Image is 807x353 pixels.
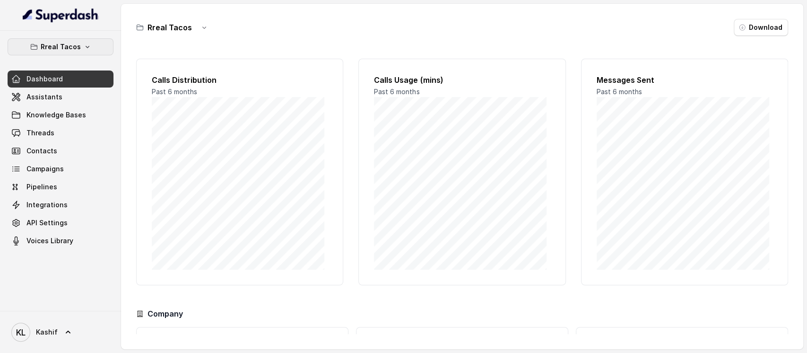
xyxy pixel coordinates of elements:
[148,22,192,33] h3: Rreal Tacos
[26,146,57,156] span: Contacts
[8,196,113,213] a: Integrations
[597,74,772,86] h2: Messages Sent
[26,110,86,120] span: Knowledge Bases
[734,19,788,36] button: Download
[26,182,57,192] span: Pipelines
[8,178,113,195] a: Pipelines
[8,38,113,55] button: Rreal Tacos
[16,327,26,337] text: KL
[26,128,54,138] span: Threads
[8,319,113,345] a: Kashif
[152,74,328,86] h2: Calls Distribution
[26,74,63,84] span: Dashboard
[26,164,64,174] span: Campaigns
[26,236,73,246] span: Voices Library
[26,218,68,228] span: API Settings
[152,88,197,96] span: Past 6 months
[374,74,550,86] h2: Calls Usage (mins)
[8,160,113,177] a: Campaigns
[148,308,183,319] h3: Company
[8,214,113,231] a: API Settings
[41,41,81,53] p: Rreal Tacos
[26,92,62,102] span: Assistants
[374,88,419,96] span: Past 6 months
[8,106,113,124] a: Knowledge Bases
[8,71,113,88] a: Dashboard
[597,88,642,96] span: Past 6 months
[36,327,58,337] span: Kashif
[8,124,113,141] a: Threads
[23,8,99,23] img: light.svg
[26,200,68,210] span: Integrations
[8,232,113,249] a: Voices Library
[8,142,113,159] a: Contacts
[8,88,113,106] a: Assistants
